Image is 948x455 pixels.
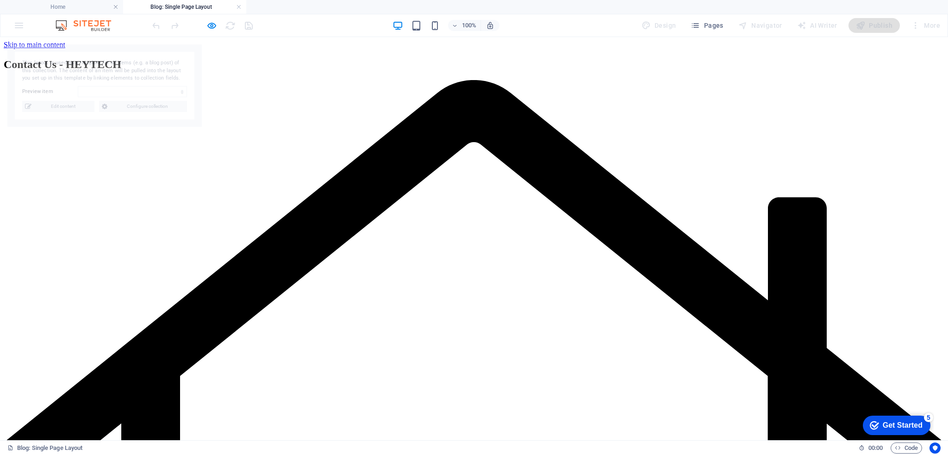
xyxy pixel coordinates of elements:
[69,2,78,11] div: 5
[895,443,918,454] span: Code
[859,443,883,454] h6: Session time
[868,443,883,454] span: 00 00
[691,21,723,30] span: Pages
[206,20,217,31] button: Click here to leave preview mode and continue editing
[638,18,680,33] div: Design (Ctrl+Alt+Y)
[486,21,494,30] i: On resize automatically adjust zoom level to fit chosen device.
[687,18,727,33] button: Pages
[123,2,246,12] h4: Blog: Single Page Layout
[462,20,477,31] h6: 100%
[875,444,876,451] span: :
[27,10,67,19] div: Get Started
[7,5,75,24] div: Get Started 5 items remaining, 0% complete
[891,443,922,454] button: Code
[448,20,481,31] button: 100%
[7,443,82,454] a: Click to cancel selection. Double-click to open Pages
[53,20,123,31] img: Editor Logo
[4,4,65,12] a: Skip to main content
[929,443,941,454] button: Usercentrics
